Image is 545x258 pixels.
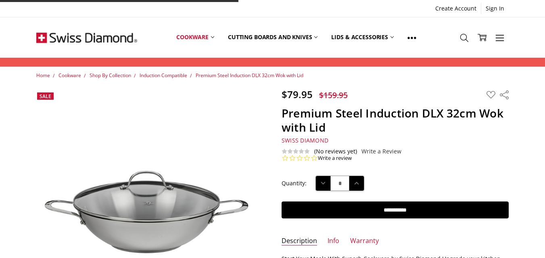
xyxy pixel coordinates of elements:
a: Write a review [318,155,352,162]
a: Sign In [481,3,509,14]
a: Write a Review [361,148,401,155]
label: Quantity: [282,179,307,188]
img: Free Shipping On Every Order [36,17,137,58]
a: Induction Compatible [140,72,187,79]
a: Premium Steel Induction DLX 32cm Wok with Lid [196,72,303,79]
span: (No reviews yet) [314,148,357,155]
span: Swiss Diamond [282,136,328,144]
a: Home [36,72,50,79]
a: Info [328,237,339,246]
h1: Premium Steel Induction DLX 32cm Wok with Lid [282,106,509,134]
span: $79.95 [282,88,313,101]
a: Description [282,237,317,246]
a: Cookware [58,72,81,79]
span: $159.95 [319,90,348,101]
a: Create Account [431,3,481,14]
a: Cookware [169,19,221,55]
a: Show All [401,19,423,56]
span: Sale [40,93,51,100]
a: Lids & Accessories [324,19,400,55]
a: Warranty [350,237,379,246]
a: Cutting boards and knives [221,19,325,55]
a: Shop By Collection [90,72,131,79]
